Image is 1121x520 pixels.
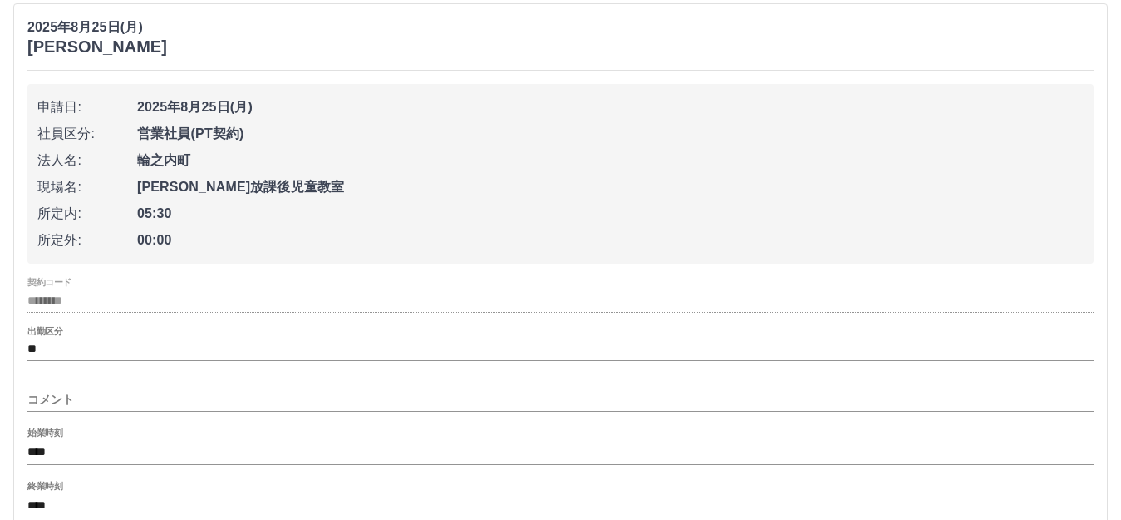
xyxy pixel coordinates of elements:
span: 営業社員(PT契約) [137,124,1084,144]
label: 出勤区分 [27,324,62,337]
label: 始業時刻 [27,426,62,438]
span: 所定外: [37,230,137,250]
span: 05:30 [137,204,1084,224]
span: 申請日: [37,97,137,117]
span: [PERSON_NAME]放課後児童教室 [137,177,1084,197]
span: 所定内: [37,204,137,224]
span: 現場名: [37,177,137,197]
span: 法人名: [37,151,137,171]
h3: [PERSON_NAME] [27,37,167,57]
span: 2025年8月25日(月) [137,97,1084,117]
p: 2025年8月25日(月) [27,17,167,37]
label: 契約コード [27,276,71,289]
span: 00:00 [137,230,1084,250]
span: 輪之内町 [137,151,1084,171]
label: 終業時刻 [27,479,62,492]
span: 社員区分: [37,124,137,144]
